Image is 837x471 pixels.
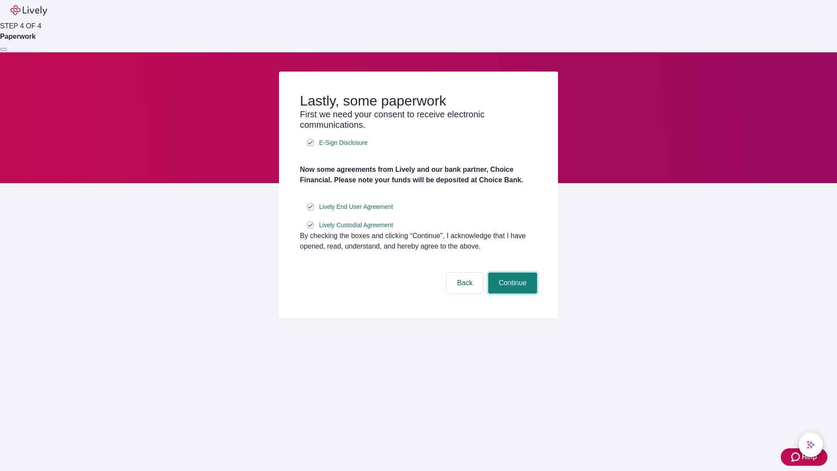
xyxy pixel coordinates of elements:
[791,452,802,462] svg: Zendesk support icon
[319,138,367,147] span: E-Sign Disclosure
[319,221,393,230] span: Lively Custodial Agreement
[10,5,47,16] img: Lively
[806,440,815,449] svg: Lively AI Assistant
[300,231,537,252] div: By checking the boxes and clicking “Continue", I acknowledge that I have opened, read, understand...
[300,109,537,130] h3: First we need your consent to receive electronic communications.
[317,220,395,231] a: e-sign disclosure document
[319,202,393,212] span: Lively End User Agreement
[488,273,537,294] button: Continue
[317,201,395,212] a: e-sign disclosure document
[300,92,537,109] h2: Lastly, some paperwork
[799,433,823,457] button: chat
[802,452,817,462] span: Help
[300,164,537,185] h4: Now some agreements from Lively and our bank partner, Choice Financial. Please note your funds wi...
[781,448,827,466] button: Zendesk support iconHelp
[317,137,369,148] a: e-sign disclosure document
[446,273,483,294] button: Back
